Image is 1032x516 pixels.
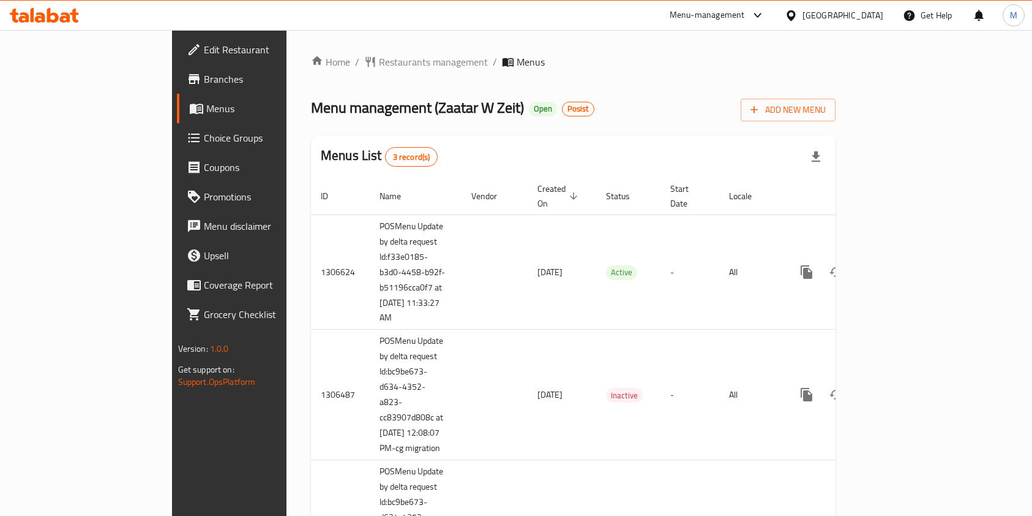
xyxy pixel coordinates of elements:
[355,55,359,69] li: /
[741,99,836,121] button: Add New Menu
[204,160,335,175] span: Coupons
[517,55,545,69] span: Menus
[1010,9,1017,22] span: M
[321,146,438,167] h2: Menus List
[385,147,438,167] div: Total records count
[606,189,646,203] span: Status
[178,362,234,378] span: Get support on:
[471,189,513,203] span: Vendor
[719,330,782,460] td: All
[537,387,563,403] span: [DATE]
[660,330,719,460] td: -
[670,8,745,23] div: Menu-management
[177,153,345,182] a: Coupons
[750,102,826,118] span: Add New Menu
[660,214,719,330] td: -
[606,265,637,280] div: Active
[321,189,344,203] span: ID
[801,142,831,172] div: Export file
[802,9,883,22] div: [GEOGRAPHIC_DATA]
[206,101,335,116] span: Menus
[204,278,335,292] span: Coverage Report
[529,102,557,116] div: Open
[380,189,417,203] span: Name
[178,341,208,357] span: Version:
[670,181,705,211] span: Start Date
[177,182,345,211] a: Promotions
[364,55,488,69] a: Restaurants management
[729,189,768,203] span: Locale
[537,181,581,211] span: Created On
[311,55,836,69] nav: breadcrumb
[177,300,345,329] a: Grocery Checklist
[782,178,919,215] th: Actions
[493,55,497,69] li: /
[529,104,557,114] span: Open
[821,257,851,287] button: Change Status
[606,265,637,279] span: Active
[204,131,335,145] span: Choice Groups
[177,94,345,123] a: Menus
[563,104,594,114] span: Posist
[537,264,563,280] span: [DATE]
[204,248,335,263] span: Upsell
[210,341,229,357] span: 1.0.0
[379,55,488,69] span: Restaurants management
[177,211,345,241] a: Menu disclaimer
[606,389,643,403] span: Inactive
[311,94,524,121] span: Menu management ( Zaatar W Zeit )
[821,380,851,409] button: Change Status
[792,257,821,287] button: more
[177,241,345,270] a: Upsell
[370,214,462,330] td: POSMenu Update by delta request Id:f33e0185-b3d0-4458-b92f-b51196cca0f7 at [DATE] 11:33:27 AM
[178,374,256,390] a: Support.OpsPlatform
[386,151,438,163] span: 3 record(s)
[177,270,345,300] a: Coverage Report
[719,214,782,330] td: All
[204,42,335,57] span: Edit Restaurant
[204,307,335,322] span: Grocery Checklist
[204,72,335,86] span: Branches
[370,330,462,460] td: POSMenu Update by delta request Id:bc9be673-d634-4352-a823-cc83907d808c at [DATE] 12:08:07 PM-cg ...
[177,35,345,64] a: Edit Restaurant
[204,189,335,204] span: Promotions
[792,380,821,409] button: more
[177,123,345,153] a: Choice Groups
[177,64,345,94] a: Branches
[204,219,335,233] span: Menu disclaimer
